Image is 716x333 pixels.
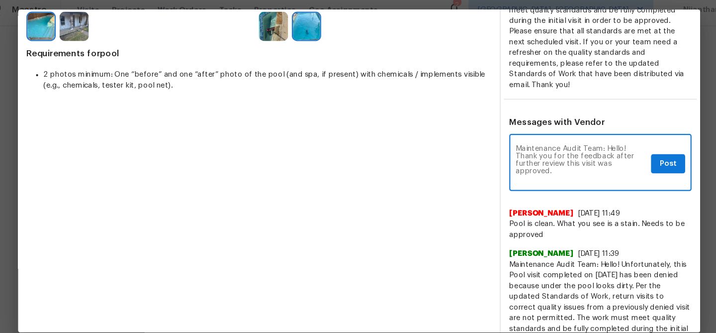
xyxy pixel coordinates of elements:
[64,72,481,92] li: 2 photos minimum: One “before” and one “after” photo of the pool (and spa, if present) with chemi...
[562,240,601,247] span: [DATE] 11:39
[48,52,481,62] span: Requirements for pool
[630,151,662,169] button: Post
[498,239,558,249] span: [PERSON_NAME]
[498,201,558,211] span: [PERSON_NAME]
[638,154,654,166] span: Post
[498,211,668,231] span: Pool is clean. What you see is a stain. Needs to be approved
[504,142,626,177] textarea: Maintenance Audit Team: Hello! Thank you for the feedback after further review this visit was app...
[498,117,587,125] span: Messages with Vendor
[562,203,602,210] span: [DATE] 11:49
